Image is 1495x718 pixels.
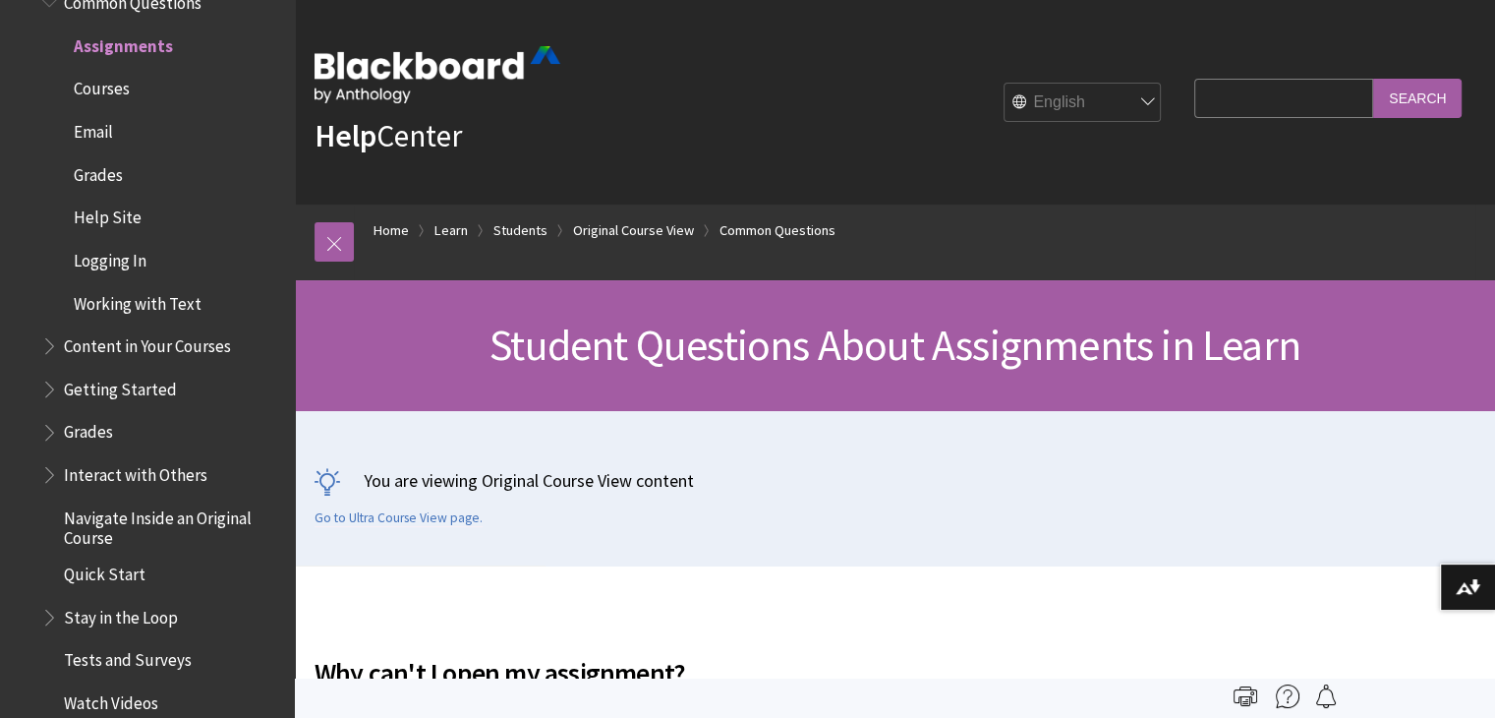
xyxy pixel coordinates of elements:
[74,201,142,227] span: Help Site
[74,287,201,314] span: Working with Text
[493,218,547,243] a: Students
[64,502,281,548] span: Navigate Inside an Original Course
[315,46,560,103] img: Blackboard by Anthology
[64,373,177,399] span: Getting Started
[64,458,207,485] span: Interact with Others
[315,652,1184,693] span: Why can't I open my assignment?
[74,244,146,270] span: Logging In
[64,644,192,671] span: Tests and Surveys
[64,416,113,443] span: Grades
[315,509,483,527] a: Go to Ultra Course View page.
[64,601,178,628] span: Stay in the Loop
[64,329,231,356] span: Content in Your Courses
[489,318,1300,372] span: Student Questions About Assignments in Learn
[64,558,145,584] span: Quick Start
[315,116,376,155] strong: Help
[64,687,158,713] span: Watch Videos
[74,158,123,185] span: Grades
[374,218,409,243] a: Home
[1276,685,1299,708] img: More help
[1234,685,1257,708] img: Print
[74,30,173,56] span: Assignments
[315,468,1475,493] p: You are viewing Original Course View content
[434,218,468,243] a: Learn
[74,73,130,99] span: Courses
[74,115,113,142] span: Email
[1373,79,1462,117] input: Search
[573,218,694,243] a: Original Course View
[1314,685,1338,708] img: Follow this page
[315,116,462,155] a: HelpCenter
[719,218,835,243] a: Common Questions
[1005,84,1162,123] select: Site Language Selector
